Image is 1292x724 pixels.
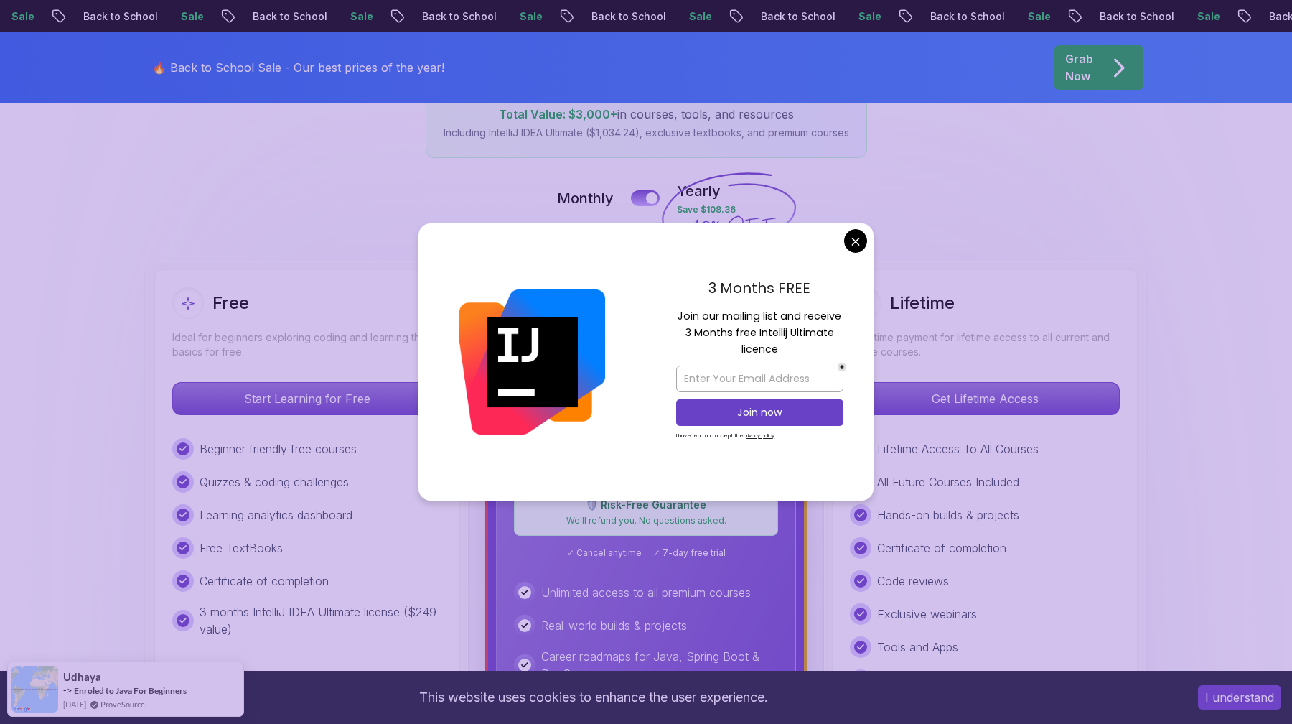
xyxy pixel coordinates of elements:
[877,572,949,590] p: Code reviews
[877,539,1006,557] p: Certificate of completion
[66,9,164,24] p: Back to School
[200,539,283,557] p: Free TextBooks
[200,473,349,491] p: Quizzes & coding challenges
[851,383,1119,414] p: Get Lifetime Access
[1011,9,1057,24] p: Sale
[567,547,642,559] span: ✓ Cancel anytime
[200,506,352,524] p: Learning analytics dashboard
[850,382,1120,415] button: Get Lifetime Access
[152,59,444,76] p: 🔥 Back to School Sale - Our best prices of the year!
[1083,9,1181,24] p: Back to School
[63,684,72,696] span: ->
[541,617,687,634] p: Real-world builds & projects
[200,440,357,458] p: Beginner friendly free courses
[1198,685,1281,710] button: Accept cookies
[541,584,751,601] p: Unlimited access to all premium courses
[164,9,210,24] p: Sale
[200,603,442,638] p: 3 months IntelliJ IDEA Ultimate license ($249 value)
[405,9,502,24] p: Back to School
[850,330,1120,359] p: One-time payment for lifetime access to all current and future courses.
[541,648,778,682] p: Career roadmaps for Java, Spring Boot & DevOps
[11,682,1176,713] div: This website uses cookies to enhance the user experience.
[172,391,442,406] a: Start Learning for Free
[444,126,849,140] p: Including IntelliJ IDEA Ultimate ($1,034.24), exclusive textbooks, and premium courses
[914,9,1011,24] p: Back to School
[523,498,769,512] p: 🛡️ Risk-Free Guarantee
[502,9,548,24] p: Sale
[877,440,1039,458] p: Lifetime Access To All Courses
[63,671,101,683] span: Udhaya
[100,698,145,710] a: ProveSource
[653,547,726,559] span: ✓ 7-day free trial
[877,473,1019,491] p: All Future Courses Included
[172,330,442,359] p: Ideal for beginners exploring coding and learning the basics for free.
[523,515,769,526] p: We'll refund you. No questions asked.
[499,107,617,121] span: Total Value: $3,000+
[877,605,977,623] p: Exclusive webinars
[1065,50,1093,85] p: Grab Now
[173,383,441,414] p: Start Learning for Free
[842,9,888,24] p: Sale
[333,9,379,24] p: Sale
[890,292,955,315] h2: Lifetime
[212,292,249,315] h2: Free
[200,572,329,590] p: Certificate of completion
[574,9,672,24] p: Back to School
[672,9,718,24] p: Sale
[744,9,842,24] p: Back to School
[235,9,333,24] p: Back to School
[850,391,1120,406] a: Get Lifetime Access
[444,106,849,123] p: in courses, tools, and resources
[11,666,58,713] img: provesource social proof notification image
[1181,9,1227,24] p: Sale
[557,188,614,208] p: Monthly
[63,698,86,710] span: [DATE]
[172,382,442,415] button: Start Learning for Free
[877,639,958,656] p: Tools and Apps
[877,506,1019,524] p: Hands-on builds & projects
[74,685,187,696] a: Enroled to Java For Beginners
